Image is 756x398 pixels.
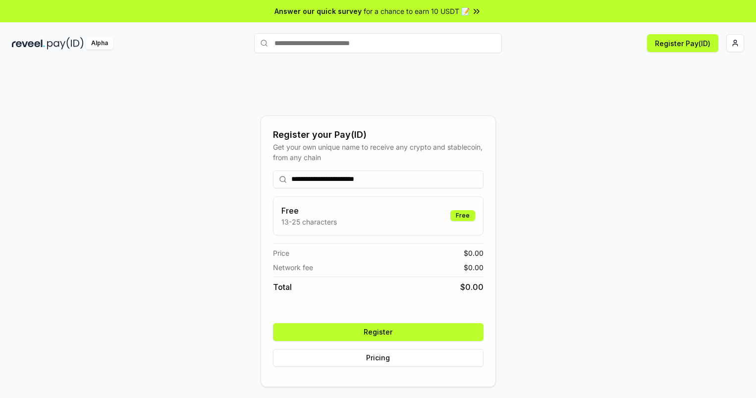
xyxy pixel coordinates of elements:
[274,6,362,16] span: Answer our quick survey
[12,37,45,50] img: reveel_dark
[273,349,484,367] button: Pricing
[47,37,84,50] img: pay_id
[364,6,470,16] span: for a chance to earn 10 USDT 📝
[273,262,313,273] span: Network fee
[450,210,475,221] div: Free
[273,281,292,293] span: Total
[273,248,289,258] span: Price
[273,128,484,142] div: Register your Pay(ID)
[281,217,337,227] p: 13-25 characters
[86,37,113,50] div: Alpha
[464,248,484,258] span: $ 0.00
[273,323,484,341] button: Register
[647,34,718,52] button: Register Pay(ID)
[464,262,484,273] span: $ 0.00
[281,205,337,217] h3: Free
[273,142,484,163] div: Get your own unique name to receive any crypto and stablecoin, from any chain
[460,281,484,293] span: $ 0.00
